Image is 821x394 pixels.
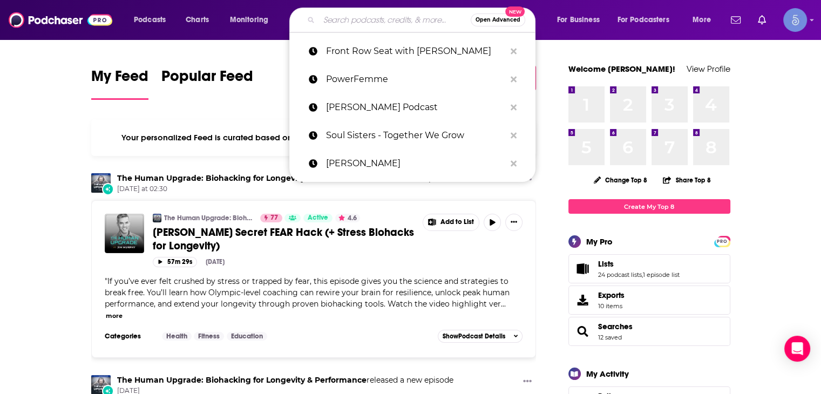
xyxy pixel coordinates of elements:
span: , [642,271,643,278]
a: Education [227,332,267,341]
button: open menu [549,11,613,29]
span: New [505,6,525,17]
a: Show notifications dropdown [754,11,770,29]
span: Podcasts [134,12,166,28]
a: [PERSON_NAME] [289,150,535,178]
div: My Activity [586,369,629,379]
button: Open AdvancedNew [471,13,525,26]
div: New Episode [102,183,114,195]
button: 57m 29s [153,257,197,267]
h3: Categories [105,332,153,341]
a: My Feed [91,67,148,100]
button: ShowPodcast Details [438,330,523,343]
span: For Business [557,12,600,28]
button: Share Top 8 [662,169,711,191]
a: [PERSON_NAME] Podcast [289,93,535,121]
div: [DATE] [206,258,225,266]
p: Front Row Seat with Ken Coleman [326,37,505,65]
span: My Feed [91,67,148,92]
div: My Pro [586,236,613,247]
a: Popular Feed [161,67,253,100]
a: Soul Sisters - Together We Grow [289,121,535,150]
a: PRO [716,237,729,245]
p: PowerFemme [326,65,505,93]
a: Exports [568,286,730,315]
a: The Human Upgrade: Biohacking for Longevity & Performance [164,214,253,222]
span: [DATE] at 02:30 [117,185,453,194]
button: Show More Button [423,214,479,230]
a: [PERSON_NAME] Secret FEAR Hack (+ Stress Biohacks for Longevity) [153,226,415,253]
p: Soul Sisters - Together We Grow [326,121,505,150]
span: Open Advanced [476,17,520,23]
span: 10 items [598,302,625,310]
a: Searches [598,322,633,331]
span: More [693,12,711,28]
span: Active [308,213,328,223]
a: Active [303,214,333,222]
a: 24 podcast lists [598,271,642,278]
span: " [105,276,510,309]
span: Show Podcast Details [443,332,505,340]
span: If you’ve ever felt crushed by stress or trapped by fear, this episode gives you the science and ... [105,276,510,309]
img: The Human Upgrade: Biohacking for Longevity & Performance [91,173,111,193]
span: Lists [598,259,614,269]
img: The Human Upgrade: Biohacking for Longevity & Performance [153,214,161,222]
a: Fitness [194,332,224,341]
p: Mike Drop [326,150,505,178]
button: more [106,311,123,321]
img: User Profile [783,8,807,32]
span: Exports [598,290,625,300]
span: Searches [568,317,730,346]
a: PowerFemme [289,65,535,93]
span: [PERSON_NAME] Secret FEAR Hack (+ Stress Biohacks for Longevity) [153,226,414,253]
span: For Podcasters [618,12,669,28]
span: ... [501,299,506,309]
span: Monitoring [230,12,268,28]
span: PRO [716,237,729,246]
img: Tom Cruise’s Secret FEAR Hack (+ Stress Biohacks for Longevity) [105,214,144,253]
button: open menu [126,11,180,29]
h3: released a new episode [117,375,453,385]
span: Lists [568,254,730,283]
span: Popular Feed [161,67,253,92]
input: Search podcasts, credits, & more... [319,11,471,29]
a: 77 [260,214,282,222]
button: 4.6 [335,214,360,222]
a: View Profile [687,64,730,74]
a: Front Row Seat with [PERSON_NAME] [289,37,535,65]
a: The Human Upgrade: Biohacking for Longevity & Performance [117,173,367,183]
a: Welcome [PERSON_NAME]! [568,64,675,74]
h3: released a new episode [117,173,453,184]
img: Podchaser - Follow, Share and Rate Podcasts [9,10,112,30]
a: Lists [572,261,594,276]
a: Show notifications dropdown [727,11,745,29]
button: open menu [610,11,685,29]
a: The Human Upgrade: Biohacking for Longevity & Performance [117,375,367,385]
a: Health [162,332,192,341]
p: Danny Jones Podcast [326,93,505,121]
a: Create My Top 8 [568,199,730,214]
button: open menu [685,11,724,29]
button: Show profile menu [783,8,807,32]
a: 1 episode list [643,271,680,278]
span: Logged in as Spiral5-G1 [783,8,807,32]
a: Searches [572,324,594,339]
button: open menu [222,11,282,29]
span: Exports [572,293,594,308]
div: Your personalized Feed is curated based on the Podcasts, Creators, Users, and Lists that you Follow. [91,119,537,156]
a: 12 saved [598,334,622,341]
span: 77 [270,213,278,223]
span: Charts [186,12,209,28]
button: Change Top 8 [587,173,654,187]
button: Show More Button [519,375,536,389]
a: Lists [598,259,680,269]
span: Add to List [440,218,474,226]
button: Show More Button [505,214,523,231]
div: Search podcasts, credits, & more... [300,8,546,32]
